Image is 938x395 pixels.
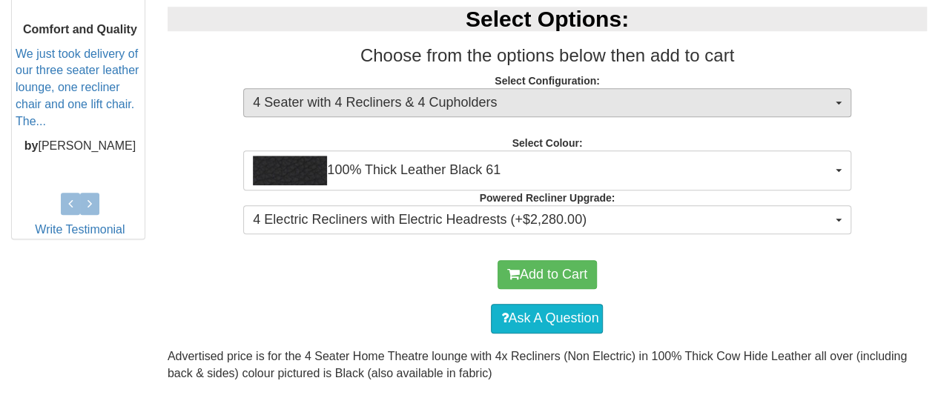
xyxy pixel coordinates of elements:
a: Ask A Question [491,304,603,333]
b: Select Options: [466,7,629,31]
strong: Select Configuration: [495,75,600,87]
button: 4 Electric Recliners with Electric Headrests (+$2,280.00) [243,205,851,235]
a: Write Testimonial [35,223,125,236]
h3: Choose from the options below then add to cart [168,46,927,65]
button: 100% Thick Leather Black 61100% Thick Leather Black 61 [243,150,851,190]
img: 100% Thick Leather Black 61 [253,156,327,185]
p: [PERSON_NAME] [16,138,145,155]
span: 4 Electric Recliners with Electric Headrests (+$2,280.00) [253,210,831,230]
strong: Powered Recliner Upgrade: [479,192,615,204]
a: We just took delivery of our three seater leather lounge, one recliner chair and one lift chair. ... [16,47,139,127]
button: 4 Seater with 4 Recliners & 4 Cupholders [243,88,851,118]
span: 100% Thick Leather Black 61 [253,156,831,185]
strong: Select Colour: [512,137,582,149]
b: by [24,139,39,152]
b: Comfort and Quality [23,23,137,36]
span: 4 Seater with 4 Recliners & 4 Cupholders [253,93,831,113]
button: Add to Cart [498,260,597,290]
